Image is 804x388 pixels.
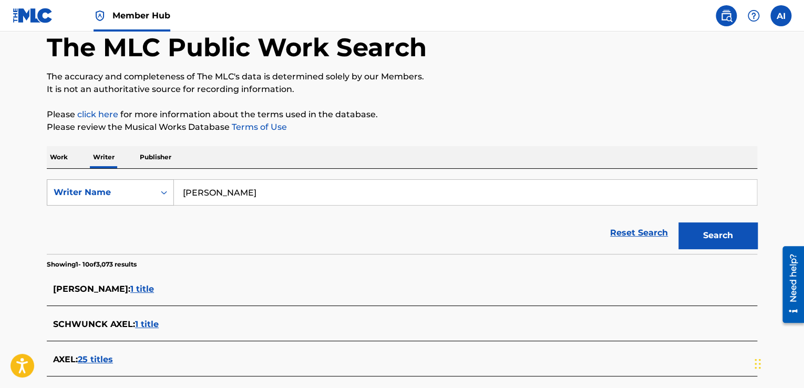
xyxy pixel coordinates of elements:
iframe: To enrich screen reader interactions, please activate Accessibility in Grammarly extension settings [775,242,804,327]
span: 25 titles [78,354,113,364]
img: Top Rightsholder [94,9,106,22]
p: Writer [90,146,118,168]
span: 1 title [130,284,154,294]
div: Widget de chat [751,338,804,388]
div: Help [743,5,764,26]
p: The accuracy and completeness of The MLC's data is determined solely by our Members. [47,70,757,83]
div: User Menu [770,5,791,26]
p: It is not an authoritative source for recording information. [47,83,757,96]
span: 1 title [135,319,159,329]
button: Search [678,222,757,249]
p: Please for more information about the terms used in the database. [47,108,757,121]
p: Publisher [137,146,174,168]
a: Terms of Use [230,122,287,132]
p: Work [47,146,71,168]
a: Reset Search [605,221,673,244]
img: help [747,9,760,22]
img: MLC Logo [13,8,53,23]
a: click here [77,109,118,119]
p: Please review the Musical Works Database [47,121,757,134]
div: Arrastrar [755,348,761,380]
span: Member Hub [112,9,170,22]
iframe: Chat Widget [751,338,804,388]
p: Showing 1 - 10 of 3,073 results [47,260,137,269]
span: SCHWUNCK AXEL : [53,319,135,329]
img: search [720,9,733,22]
h1: The MLC Public Work Search [47,32,427,63]
span: AXEL : [53,354,78,364]
span: [PERSON_NAME] : [53,284,130,294]
a: Public Search [716,5,737,26]
div: Writer Name [54,186,148,199]
form: Search Form [47,179,757,254]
